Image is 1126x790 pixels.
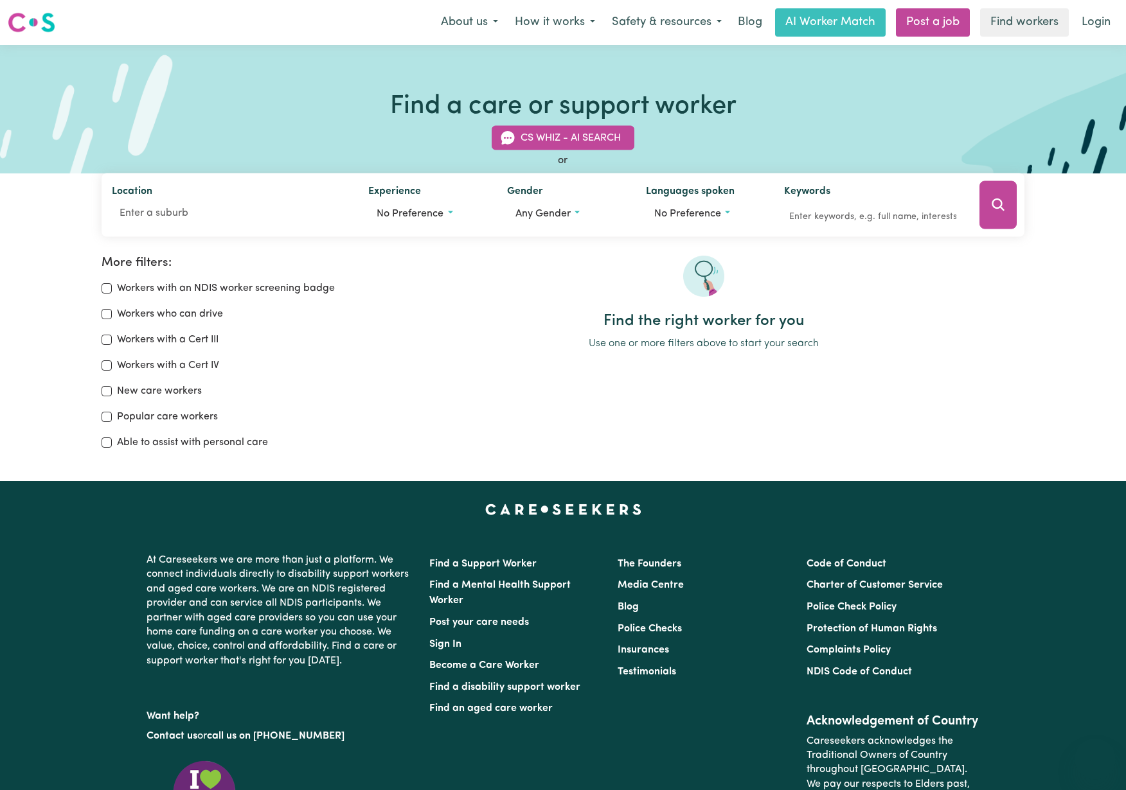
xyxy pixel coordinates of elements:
[377,209,443,219] span: No preference
[730,8,770,37] a: Blog
[784,184,830,202] label: Keywords
[618,645,669,655] a: Insurances
[1074,8,1118,37] a: Login
[979,181,1017,229] button: Search
[117,332,219,347] label: Workers with a Cert III
[147,724,414,748] p: or
[506,9,603,36] button: How it works
[896,8,970,37] a: Post a job
[807,559,886,569] a: Code of Conduct
[429,559,537,569] a: Find a Support Worker
[807,645,891,655] a: Complaints Policy
[117,435,268,450] label: Able to assist with personal care
[102,153,1024,168] div: or
[368,184,421,202] label: Experience
[207,731,344,741] a: call us on [PHONE_NUMBER]
[807,667,912,677] a: NDIS Code of Conduct
[383,312,1024,331] h2: Find the right worker for you
[807,624,937,634] a: Protection of Human Rights
[429,682,580,692] a: Find a disability support worker
[515,209,571,219] span: Any gender
[618,580,684,590] a: Media Centre
[117,358,219,373] label: Workers with a Cert IV
[807,602,897,612] a: Police Check Policy
[147,731,197,741] a: Contact us
[429,703,553,714] a: Find an aged care worker
[390,91,737,122] h1: Find a care or support worker
[429,580,571,606] a: Find a Mental Health Support Worker
[102,256,368,270] h2: More filters:
[807,580,943,590] a: Charter of Customer Service
[603,9,730,36] button: Safety & resources
[429,660,539,671] a: Become a Care Worker
[507,184,543,202] label: Gender
[1075,739,1116,780] iframe: Button to launch messaging window
[429,617,529,628] a: Post your care needs
[646,202,764,226] button: Worker language preferences
[485,504,641,514] a: Careseekers home page
[618,624,682,634] a: Police Checks
[492,126,634,150] button: CS Whiz - AI Search
[775,8,886,37] a: AI Worker Match
[654,209,721,219] span: No preference
[646,184,735,202] label: Languages spoken
[980,8,1069,37] a: Find workers
[117,409,218,425] label: Popular care workers
[117,281,335,296] label: Workers with an NDIS worker screening badge
[368,202,487,226] button: Worker experience options
[807,714,979,729] h2: Acknowledgement of Country
[147,704,414,723] p: Want help?
[618,559,681,569] a: The Founders
[618,602,639,612] a: Blog
[429,639,461,649] a: Sign In
[383,336,1024,351] p: Use one or more filters above to start your search
[112,202,348,225] input: Enter a suburb
[618,667,676,677] a: Testimonials
[117,383,202,399] label: New care workers
[8,11,55,34] img: Careseekers logo
[117,306,223,322] label: Workers who can drive
[433,9,506,36] button: About us
[147,548,414,673] p: At Careseekers we are more than just a platform. We connect individuals directly to disability su...
[112,184,152,202] label: Location
[8,8,55,37] a: Careseekers logo
[784,207,961,227] input: Enter keywords, e.g. full name, interests
[507,202,625,226] button: Worker gender preference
